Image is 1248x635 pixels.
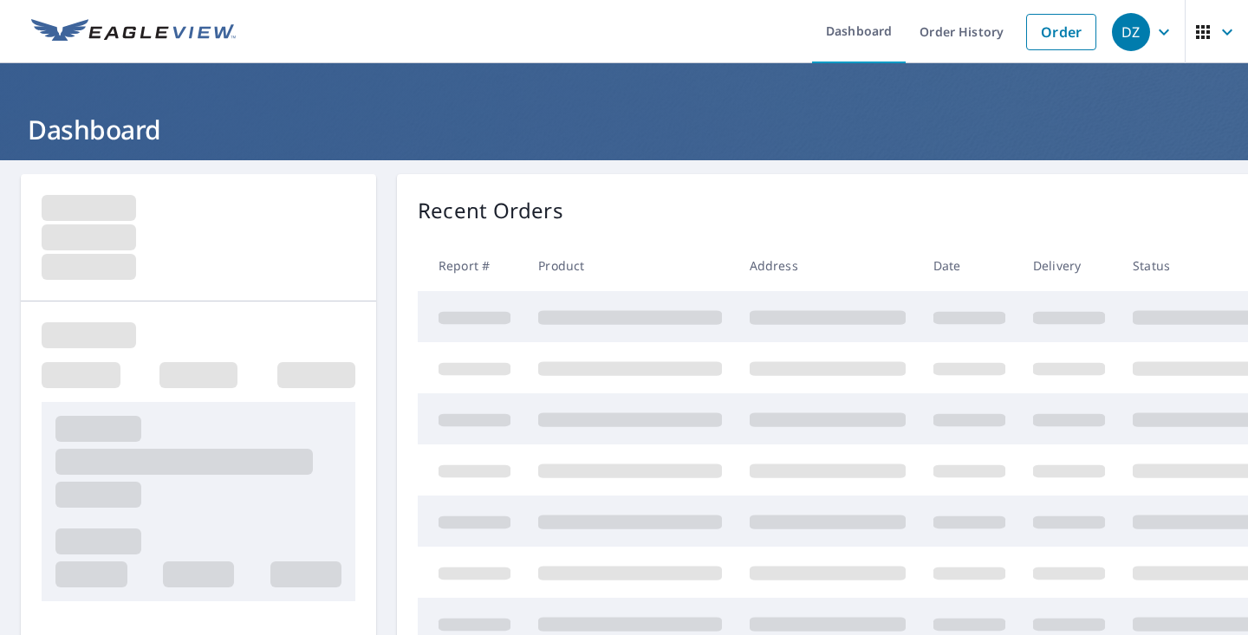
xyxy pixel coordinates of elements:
[1112,13,1150,51] div: DZ
[31,19,236,45] img: EV Logo
[418,240,524,291] th: Report #
[1019,240,1119,291] th: Delivery
[524,240,736,291] th: Product
[736,240,920,291] th: Address
[418,195,563,226] p: Recent Orders
[21,112,1227,147] h1: Dashboard
[1026,14,1096,50] a: Order
[920,240,1019,291] th: Date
